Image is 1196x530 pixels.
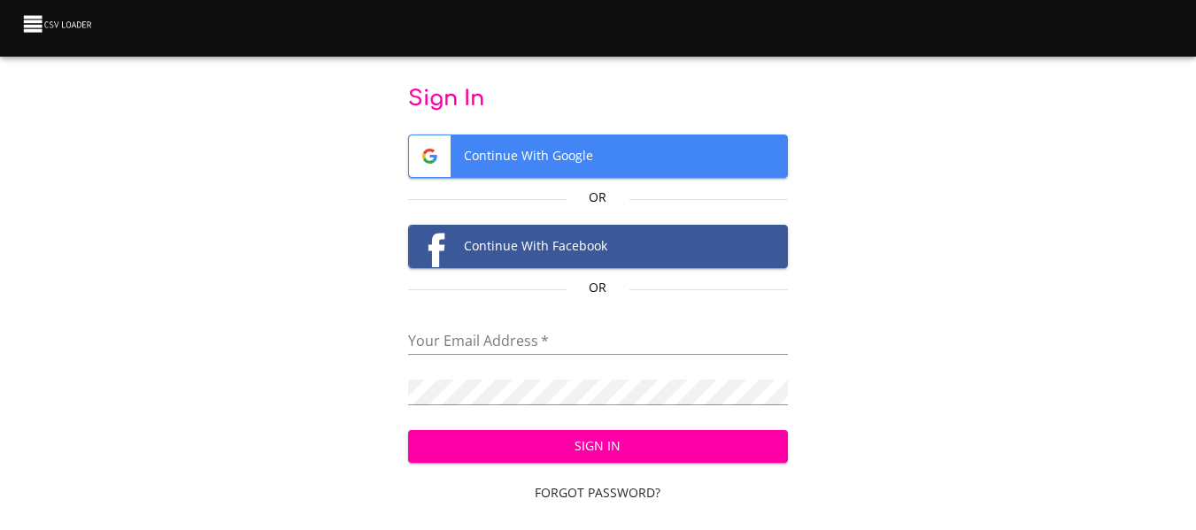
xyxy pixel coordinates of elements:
[567,188,629,206] p: Or
[409,226,451,267] img: Facebook logo
[409,135,451,177] img: Google logo
[408,85,788,113] p: Sign In
[408,477,788,510] a: Forgot Password?
[567,279,629,296] p: Or
[408,430,788,463] button: Sign In
[21,12,96,36] img: CSV Loader
[408,134,788,178] button: Google logoContinue With Google
[409,226,787,267] span: Continue With Facebook
[415,482,781,504] span: Forgot Password?
[422,435,774,457] span: Sign In
[409,135,787,177] span: Continue With Google
[408,225,788,268] button: Facebook logoContinue With Facebook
